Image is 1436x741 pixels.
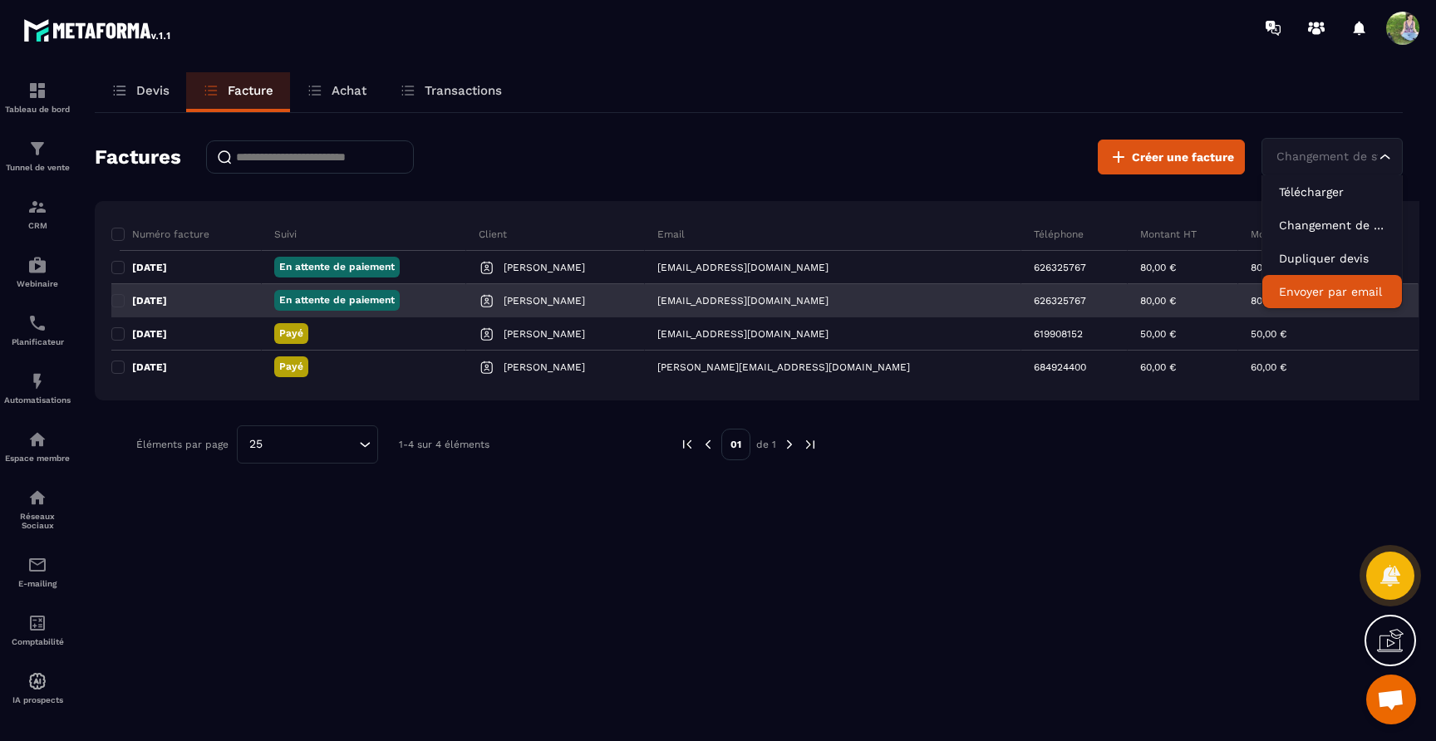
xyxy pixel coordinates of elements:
img: formation [27,197,47,217]
p: Numéro facture [132,228,209,241]
p: Transactions [425,83,502,98]
a: [PERSON_NAME] [479,326,585,342]
div: Search for option [237,425,378,464]
p: Télécharger [1279,184,1385,200]
img: next [803,437,818,452]
p: Webinaire [4,279,71,288]
div: Search for option [1261,138,1403,176]
img: formation [27,81,47,101]
img: formation [27,139,47,159]
p: Client [479,228,507,241]
a: social-networksocial-networkRéseaux Sociaux [4,475,71,542]
p: 01 [721,429,750,460]
p: Email [657,228,685,241]
span: 25 [243,435,268,454]
p: Payé [279,360,303,374]
img: prev [701,437,716,452]
a: automationsautomationsAutomatisations [4,359,71,417]
a: [PERSON_NAME] [479,259,585,276]
a: [PERSON_NAME] [479,359,585,375]
img: social-network [27,488,47,508]
p: Montant HT [1140,228,1197,241]
p: Facture [228,83,273,98]
img: prev [680,437,695,452]
a: formationformationTunnel de vente [4,126,71,184]
a: formationformationCRM [4,184,71,243]
a: schedulerschedulerPlanificateur [4,301,71,359]
a: [PERSON_NAME] [479,292,585,309]
p: Réseaux Sociaux [4,512,71,530]
img: automations [27,255,47,275]
p: [DATE] [132,294,167,307]
p: Tableau de bord [4,105,71,114]
p: Automatisations [4,395,71,405]
a: Facture [186,72,290,112]
p: En attente de paiement [279,293,395,307]
p: E-mailing [4,579,71,588]
p: Payé [279,326,303,341]
p: Devis [136,83,170,98]
p: En attente de paiement [279,260,395,274]
h2: Factures [95,140,181,174]
a: automationsautomationsWebinaire [4,243,71,301]
p: IA prospects [4,695,71,704]
img: email [27,555,47,575]
p: Espace membre [4,454,71,463]
p: Éléments par page [136,439,229,450]
p: [DATE] [132,327,167,341]
a: accountantaccountantComptabilité [4,601,71,659]
a: automationsautomationsEspace membre [4,417,71,475]
p: CRM [4,221,71,230]
img: automations [27,429,47,449]
p: Téléphone [1034,228,1084,241]
img: next [782,437,797,452]
img: automations [27,671,47,691]
p: [DATE] [132,261,167,274]
img: scheduler [27,313,47,333]
img: accountant [27,613,47,633]
img: logo [23,15,173,45]
p: Planificateur [4,337,71,346]
p: Suivi [274,228,297,241]
p: 1-4 sur 4 éléments [399,439,489,450]
p: Comptabilité [4,637,71,646]
p: Achat [332,83,366,98]
a: Devis [95,72,186,112]
a: emailemailE-mailing [4,542,71,601]
a: formationformationTableau de bord [4,68,71,126]
p: Envoyer par email [1279,283,1385,300]
p: Tunnel de vente [4,163,71,172]
a: Ouvrir le chat [1366,675,1416,724]
button: Créer une facture [1098,140,1245,174]
p: Changement de statut [1279,217,1385,233]
p: [DATE] [132,361,167,374]
input: Search for option [1272,148,1375,166]
p: de 1 [756,438,776,451]
p: Dupliquer devis [1279,250,1385,267]
span: Créer une facture [1132,149,1234,165]
input: Search for option [268,435,355,454]
p: Montant TTC [1251,228,1312,241]
img: automations [27,371,47,391]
